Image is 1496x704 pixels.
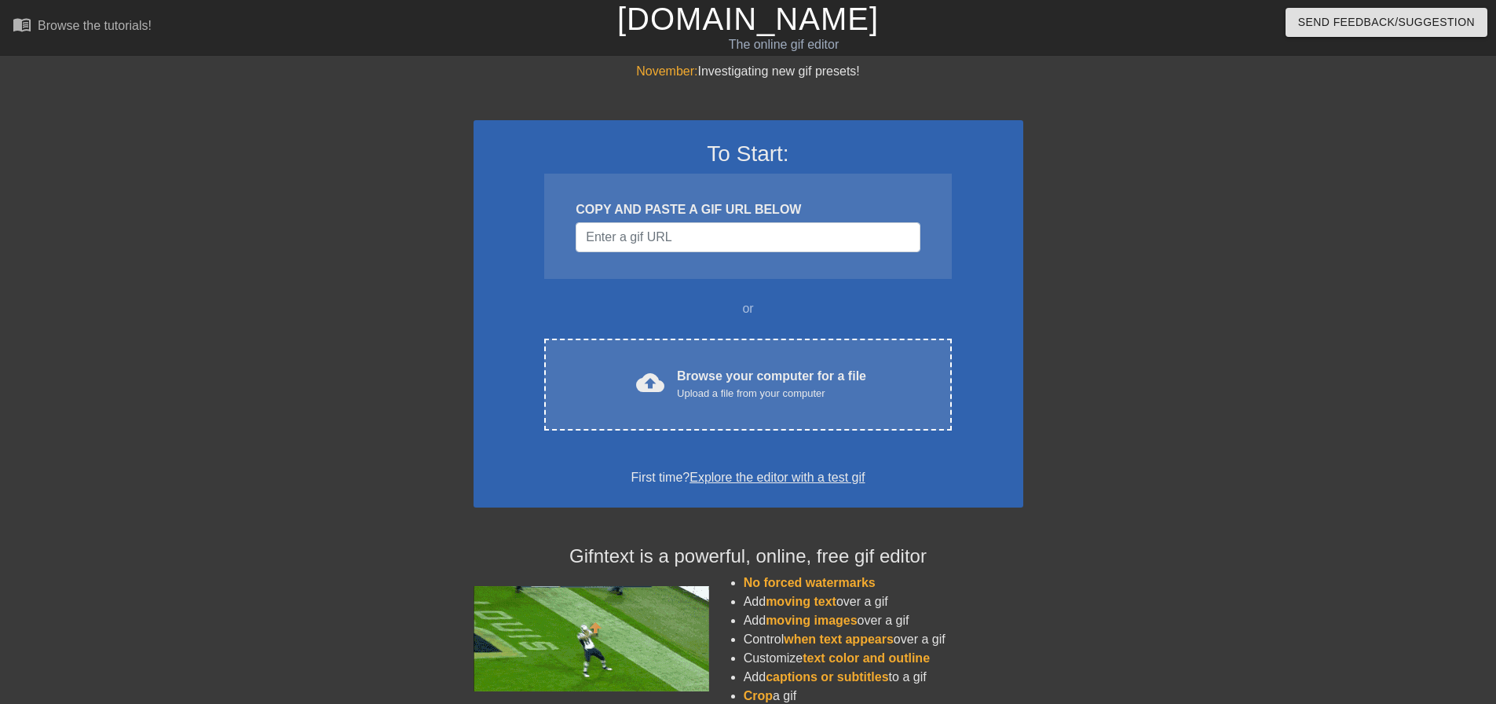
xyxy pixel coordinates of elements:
li: Add to a gif [744,668,1023,687]
div: COPY AND PASTE A GIF URL BELOW [576,200,920,219]
span: moving text [766,595,836,608]
span: text color and outline [803,651,930,665]
li: Control over a gif [744,630,1023,649]
a: Browse the tutorials! [13,15,152,39]
span: moving images [766,614,857,627]
span: menu_book [13,15,31,34]
span: Crop [744,689,773,702]
div: The online gif editor [507,35,1061,54]
span: Send Feedback/Suggestion [1298,13,1475,32]
span: captions or subtitles [766,670,888,684]
div: Browse your computer for a file [677,367,866,401]
li: Add over a gif [744,611,1023,630]
div: Browse the tutorials! [38,19,152,32]
a: [DOMAIN_NAME] [617,2,879,36]
span: No forced watermarks [744,576,876,589]
div: or [514,299,982,318]
div: Investigating new gif presets! [474,62,1023,81]
span: November: [636,64,697,78]
li: Add over a gif [744,592,1023,611]
button: Send Feedback/Suggestion [1286,8,1487,37]
div: First time? [494,468,1003,487]
input: Username [576,222,920,252]
a: Explore the editor with a test gif [689,471,865,484]
span: when text appears [784,632,894,646]
div: Upload a file from your computer [677,386,866,401]
h3: To Start: [494,141,1003,167]
li: Customize [744,649,1023,668]
span: cloud_upload [636,368,664,397]
h4: Gifntext is a powerful, online, free gif editor [474,545,1023,568]
img: football_small.gif [474,586,709,691]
